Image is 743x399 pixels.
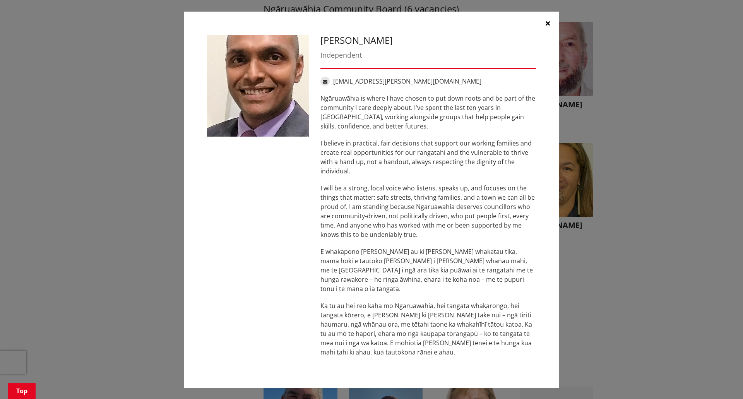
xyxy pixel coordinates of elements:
[320,139,536,176] p: I believe in practical, fair decisions that support our working families and create real opportun...
[320,50,536,60] div: Independent
[320,247,536,293] p: E whakapono [PERSON_NAME] au ki [PERSON_NAME] whakatau tika, māmā hoki e tautoko [PERSON_NAME] i ...
[8,383,36,399] a: Top
[707,366,735,394] iframe: Messenger Launcher
[320,35,536,46] h3: [PERSON_NAME]
[320,183,536,239] p: I will be a strong, local voice who listens, speaks up, and focuses on the things that matter: sa...
[207,35,309,137] img: WO-W-NN__SUDHAN_G__tXp8d
[333,77,481,86] a: [EMAIL_ADDRESS][PERSON_NAME][DOMAIN_NAME]
[320,301,536,357] p: Ka tū au hei reo kaha mō Ngāruawāhia, hei tangata whakarongo, hei tangata kōrero, e [PERSON_NAME]...
[320,94,536,131] p: Ngāruawāhia is where I have chosen to put down roots and be part of the community I care deeply a...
